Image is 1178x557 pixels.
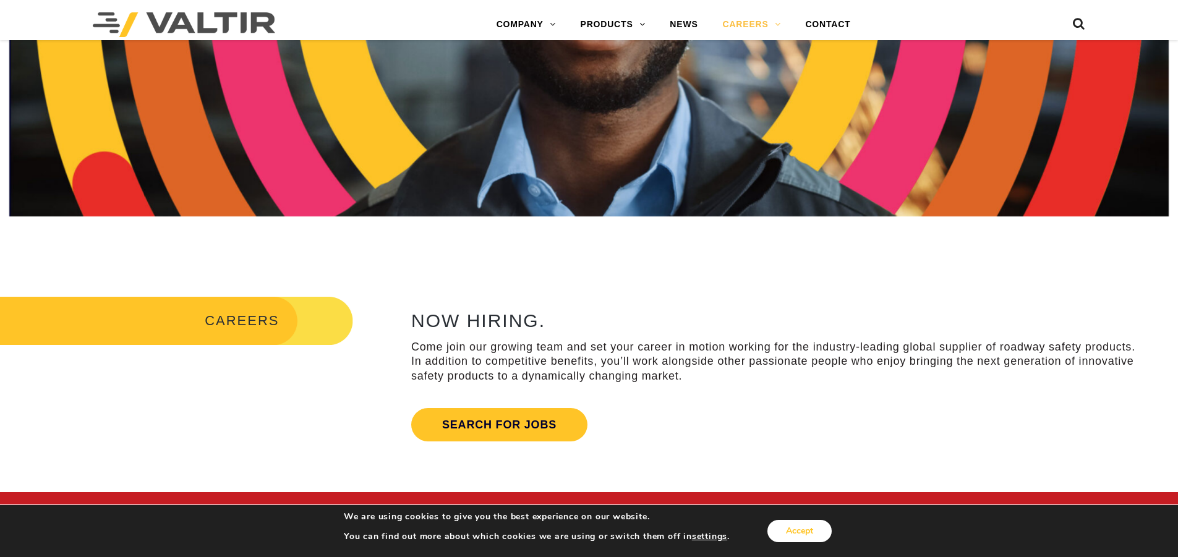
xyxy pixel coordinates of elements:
[93,12,275,37] img: Valtir
[411,408,587,441] a: Search for jobs
[411,340,1145,383] p: Come join our growing team and set your career in motion working for the industry-leading global ...
[411,310,1145,331] h2: NOW HIRING.
[344,511,730,522] p: We are using cookies to give you the best experience on our website.
[767,520,832,542] button: Accept
[484,12,568,37] a: COMPANY
[568,12,658,37] a: PRODUCTS
[692,531,727,542] button: settings
[793,12,863,37] a: CONTACT
[657,12,710,37] a: NEWS
[711,12,793,37] a: CAREERS
[344,531,730,542] p: You can find out more about which cookies we are using or switch them off in .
